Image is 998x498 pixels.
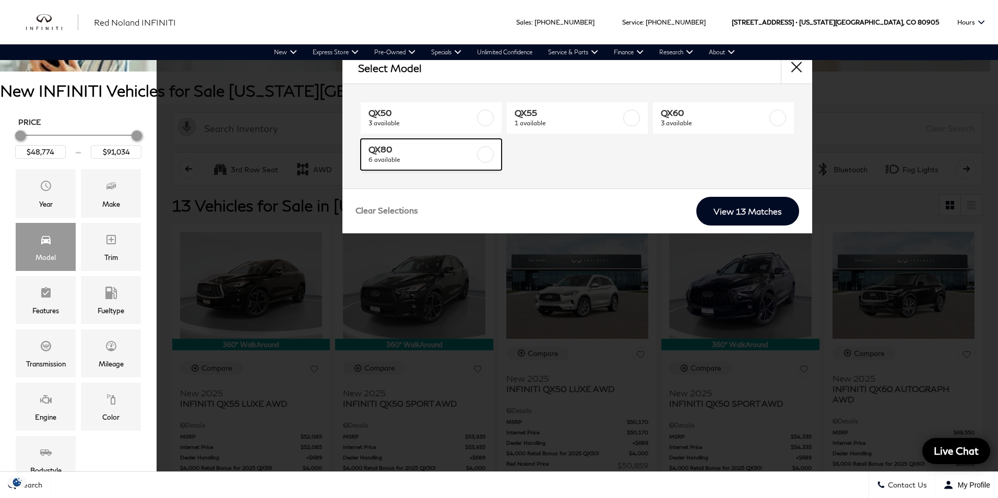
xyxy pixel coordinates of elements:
button: Open user profile menu [935,472,998,498]
a: infiniti [26,14,78,31]
a: QX551 available [507,102,648,134]
span: Trim [105,231,117,252]
a: New [266,44,305,60]
div: MakeMake [81,169,141,217]
a: QX806 available [361,139,502,170]
a: Unlimited Confidence [469,44,540,60]
div: Engine [35,411,56,423]
a: About [701,44,743,60]
div: Features [32,305,59,316]
span: : [531,18,533,26]
span: Engine [40,390,52,411]
div: TransmissionTransmission [16,329,76,377]
a: Specials [423,44,469,60]
div: Trim [104,252,118,263]
span: Model [40,231,52,252]
section: Click to Open Cookie Consent Modal [5,477,29,488]
a: Live Chat [922,438,990,464]
span: Red Noland INFINITI [94,17,176,27]
span: Color [105,390,117,411]
span: QX60 [661,108,767,118]
div: Fueltype [98,305,124,316]
div: Color [102,411,120,423]
span: Make [105,177,117,198]
div: ColorColor [81,383,141,431]
span: Contact Us [885,481,927,490]
input: Maximum [91,145,141,159]
a: QX603 available [653,102,794,134]
span: : [643,18,644,26]
span: QX55 [515,108,621,118]
a: Express Store [305,44,366,60]
a: Service & Parts [540,44,606,60]
a: [PHONE_NUMBER] [534,18,595,26]
a: [STREET_ADDRESS] • [US_STATE][GEOGRAPHIC_DATA], CO 80905 [732,18,939,26]
h2: Select Model [358,62,422,74]
span: QX80 [369,144,475,155]
span: Service [622,18,643,26]
input: Minimum [15,145,66,159]
span: Fueltype [105,284,117,305]
span: Bodystyle [40,444,52,465]
span: 3 available [369,118,475,128]
a: [PHONE_NUMBER] [646,18,706,26]
a: Finance [606,44,651,60]
div: Transmission [26,358,66,370]
div: Minimum Price [15,131,26,141]
a: Red Noland INFINITI [94,16,176,29]
div: ModelModel [16,223,76,271]
div: BodystyleBodystyle [16,436,76,484]
span: Live Chat [929,444,984,457]
a: Research [651,44,701,60]
img: Opt-Out Icon [5,477,29,488]
span: Mileage [105,337,117,358]
span: 1 available [515,118,621,128]
div: EngineEngine [16,383,76,431]
span: My Profile [954,481,990,489]
span: Features [40,284,52,305]
span: Sales [516,18,531,26]
div: MileageMileage [81,329,141,377]
span: Year [40,177,52,198]
span: 6 available [369,155,475,165]
div: FueltypeFueltype [81,276,141,324]
div: Make [102,198,120,210]
img: INFINITI [26,14,78,31]
div: Bodystyle [30,465,62,476]
span: QX50 [369,108,475,118]
nav: Main Navigation [266,44,743,60]
a: View 13 Matches [696,197,799,226]
button: close [781,52,812,84]
div: Year [39,198,53,210]
div: Model [35,252,56,263]
div: YearYear [16,169,76,217]
h5: Price [18,117,138,127]
div: Maximum Price [132,131,142,141]
div: FeaturesFeatures [16,276,76,324]
div: TrimTrim [81,223,141,271]
a: Pre-Owned [366,44,423,60]
div: Price [15,127,141,159]
a: QX503 available [361,102,502,134]
span: 3 available [661,118,767,128]
span: Search [16,481,42,490]
a: Clear Selections [355,205,418,218]
div: Mileage [99,358,124,370]
span: Transmission [40,337,52,358]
